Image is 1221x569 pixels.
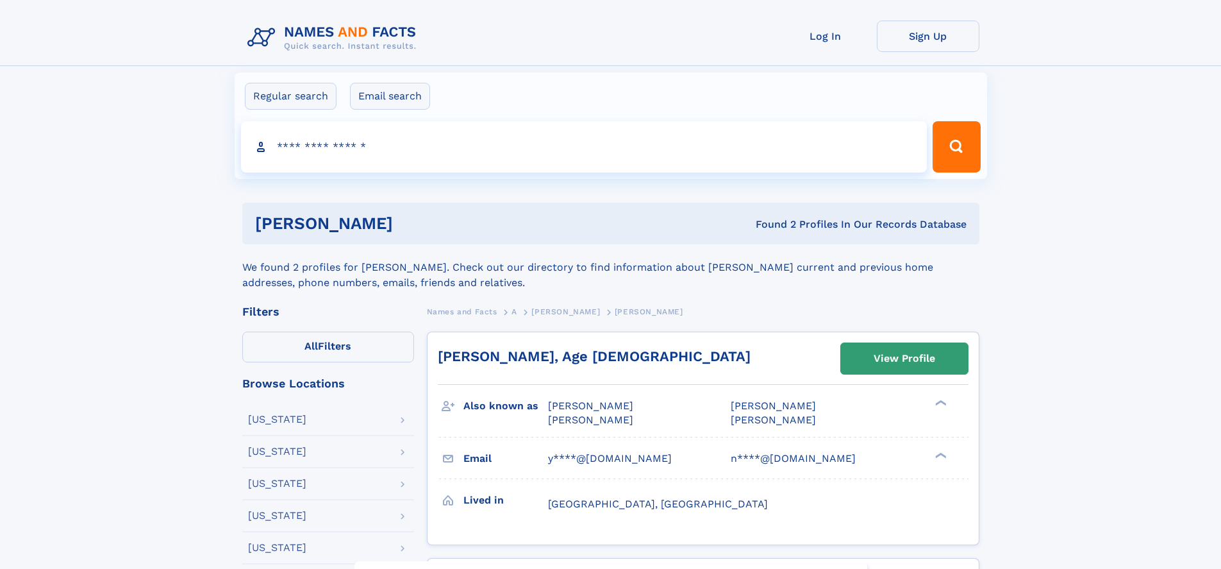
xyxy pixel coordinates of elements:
[774,21,877,52] a: Log In
[255,216,574,232] h1: [PERSON_NAME]
[615,307,683,316] span: [PERSON_NAME]
[731,400,816,412] span: [PERSON_NAME]
[242,378,414,389] div: Browse Locations
[548,400,633,412] span: [PERSON_NAME]
[248,511,306,521] div: [US_STATE]
[427,303,497,319] a: Names and Facts
[248,414,306,425] div: [US_STATE]
[548,498,768,510] span: [GEOGRAPHIC_DATA], [GEOGRAPHIC_DATA]
[242,306,414,318] div: Filters
[242,332,414,362] label: Filters
[933,121,980,173] button: Search Button
[463,395,548,417] h3: Also known as
[841,343,968,374] a: View Profile
[511,303,517,319] a: A
[463,448,548,470] h3: Email
[932,399,947,407] div: ❯
[511,307,517,316] span: A
[248,479,306,489] div: [US_STATE]
[463,489,548,511] h3: Lived in
[874,344,935,373] div: View Profile
[548,414,633,426] span: [PERSON_NAME]
[241,121,927,173] input: search input
[438,348,751,364] a: [PERSON_NAME], Age [DEMOGRAPHIC_DATA]
[242,244,979,291] div: We found 2 profiles for [PERSON_NAME]. Check out our directory to find information about [PERSON_...
[248,446,306,457] div: [US_STATE]
[877,21,979,52] a: Sign Up
[248,543,306,553] div: [US_STATE]
[574,217,967,232] div: Found 2 Profiles In Our Records Database
[350,83,430,110] label: Email search
[242,21,427,55] img: Logo Names and Facts
[932,451,947,459] div: ❯
[304,340,318,352] span: All
[531,307,600,316] span: [PERSON_NAME]
[245,83,336,110] label: Regular search
[731,414,816,426] span: [PERSON_NAME]
[531,303,600,319] a: [PERSON_NAME]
